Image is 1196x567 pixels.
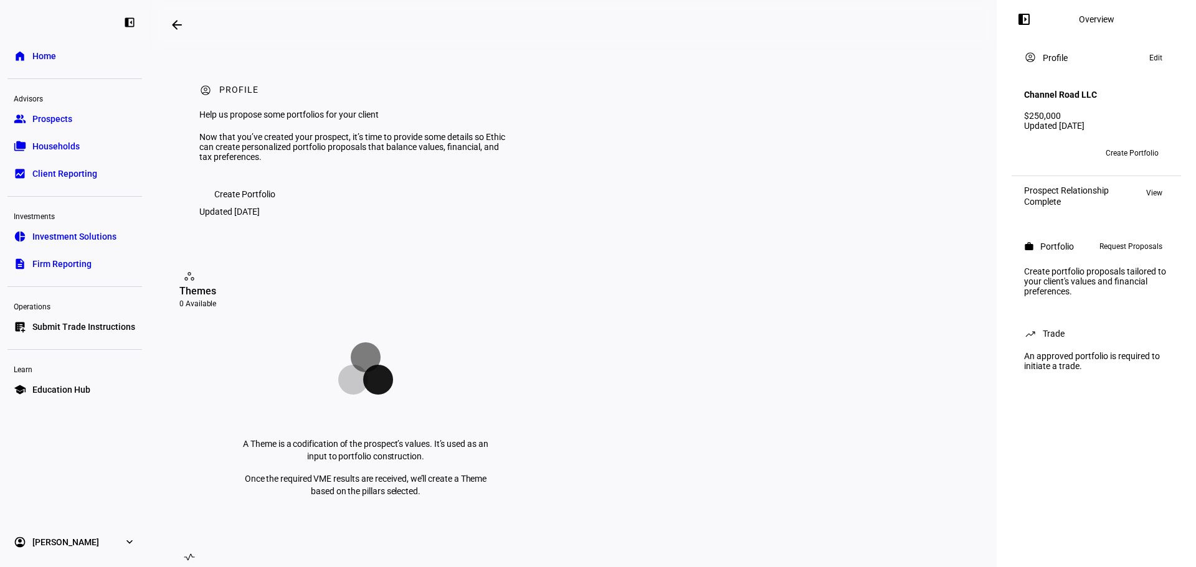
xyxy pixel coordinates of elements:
button: Create Portfolio [1096,143,1169,163]
mat-icon: left_panel_open [1017,12,1032,27]
mat-icon: arrow_backwards [169,17,184,32]
button: Request Proposals [1093,239,1169,254]
div: Advisors [7,89,142,106]
div: Updated [DATE] [199,207,260,217]
eth-mat-symbol: bid_landscape [14,167,26,180]
span: View [1146,185,1162,200]
mat-icon: vital_signs [183,551,196,563]
div: Themes [179,284,552,299]
mat-icon: account_circle [199,84,212,96]
mat-icon: workspaces [183,270,196,283]
div: Updated [DATE] [1024,121,1169,131]
div: Learn [7,360,142,377]
span: Create Portfolio [214,182,275,207]
button: View [1140,185,1169,200]
span: Prospects [32,113,72,125]
a: homeHome [7,44,142,68]
div: Create portfolio proposals tailored to your client's values and financial preferences. [1017,261,1176,301]
div: $250,000 [1024,111,1169,121]
div: Profile [219,85,259,97]
p: Once the required VME results are received, we’ll create a Theme based on the pillars selected. [235,472,496,497]
div: Overview [1079,14,1114,24]
span: Edit [1149,50,1162,65]
span: Firm Reporting [32,258,92,270]
button: Create Portfolio [199,182,290,207]
eth-panel-overview-card-header: Trade [1024,326,1169,341]
div: An approved portfolio is required to initiate a trade. [1017,346,1176,376]
eth-mat-symbol: home [14,50,26,62]
eth-mat-symbol: account_circle [14,536,26,548]
span: Households [32,140,80,152]
eth-mat-symbol: pie_chart [14,230,26,243]
div: Operations [7,297,142,314]
eth-mat-symbol: description [14,258,26,270]
eth-panel-overview-card-header: Portfolio [1024,239,1169,254]
div: Prospect Relationship [1024,185,1109,195]
span: [PERSON_NAME] [32,536,99,548]
span: Home [32,50,56,62]
h4: Channel Road LLC [1024,90,1097,100]
div: Complete [1024,197,1109,207]
span: Submit Trade Instructions [32,321,135,333]
div: Profile [1043,53,1068,63]
a: folder_copyHouseholds [7,134,142,159]
div: Trade [1043,329,1065,339]
p: A Theme is a codification of the prospect’s values. It’s used as an input to portfolio construction. [235,438,496,462]
span: Request Proposals [1099,239,1162,254]
div: Now that you’ve created your prospect, it’s time to provide some details so Ethic can create pers... [199,132,506,162]
div: 0 Available [179,299,552,309]
a: descriptionFirm Reporting [7,251,142,276]
div: Help us propose some portfolios for your client [199,110,506,119]
eth-mat-symbol: folder_copy [14,140,26,152]
eth-mat-symbol: expand_more [123,536,136,548]
mat-icon: work [1024,241,1034,251]
div: Portfolio [1040,241,1074,251]
button: Edit [1143,50,1169,65]
eth-panel-overview-card-header: Profile [1024,50,1169,65]
span: CC [1029,149,1039,157]
span: Education Hub [32,383,90,396]
span: Client Reporting [32,167,97,180]
eth-mat-symbol: left_panel_close [123,16,136,29]
eth-mat-symbol: list_alt_add [14,321,26,333]
a: bid_landscapeClient Reporting [7,161,142,186]
eth-mat-symbol: school [14,383,26,396]
a: pie_chartInvestment Solutions [7,224,142,249]
a: groupProspects [7,106,142,131]
span: Investment Solutions [32,230,116,243]
div: Investments [7,207,142,224]
mat-icon: account_circle [1024,51,1037,63]
eth-mat-symbol: group [14,113,26,125]
mat-icon: trending_up [1024,327,1037,340]
span: Create Portfolio [1106,143,1159,163]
